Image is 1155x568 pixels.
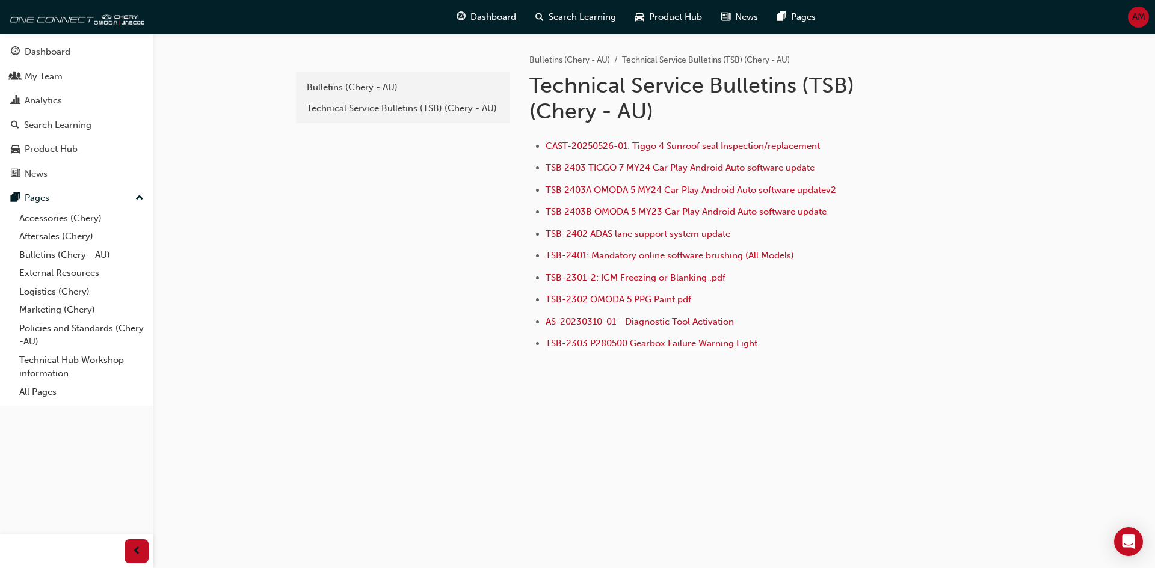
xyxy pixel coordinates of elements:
a: Bulletins (Chery - AU) [529,55,610,65]
a: TSB 2403 TIGGO 7 MY24 Car Play Android Auto software update [546,162,815,173]
span: guage-icon [457,10,466,25]
button: DashboardMy TeamAnalyticsSearch LearningProduct HubNews [5,38,149,187]
a: My Team [5,66,149,88]
span: chart-icon [11,96,20,106]
a: Bulletins (Chery - AU) [14,246,149,264]
span: news-icon [721,10,730,25]
a: News [5,163,149,185]
img: oneconnect [6,5,144,29]
a: TSB-2302 OMODA 5 PPG Paint.pdf [546,294,691,305]
span: Pages [791,10,816,24]
a: Aftersales (Chery) [14,227,149,246]
span: Dashboard [470,10,516,24]
a: All Pages [14,383,149,402]
button: Pages [5,187,149,209]
span: car-icon [635,10,644,25]
a: pages-iconPages [768,5,825,29]
a: Policies and Standards (Chery -AU) [14,319,149,351]
span: news-icon [11,169,20,180]
span: prev-icon [132,544,141,559]
li: Technical Service Bulletins (TSB) (Chery - AU) [622,53,790,67]
div: Pages [25,191,49,205]
div: My Team [25,70,63,84]
span: Search Learning [549,10,616,24]
a: guage-iconDashboard [447,5,526,29]
a: Marketing (Chery) [14,301,149,319]
a: car-iconProduct Hub [626,5,712,29]
button: AM [1128,7,1149,28]
a: Accessories (Chery) [14,209,149,228]
span: search-icon [535,10,544,25]
span: pages-icon [777,10,786,25]
span: up-icon [135,191,144,206]
a: Technical Service Bulletins (TSB) (Chery - AU) [301,98,505,119]
a: TSB 2403B OMODA 5 MY23 Car Play Android Auto software update [546,206,827,217]
span: News [735,10,758,24]
a: TSB-2301-2: ICM Freezing or Blanking .pdf [546,272,725,283]
div: Dashboard [25,45,70,59]
a: TSB-2402 ADAS lane support system update [546,228,730,239]
span: pages-icon [11,193,20,204]
span: guage-icon [11,47,20,58]
a: AS-20230310-01 - Diagnostic Tool Activation [546,316,734,327]
span: Product Hub [649,10,702,24]
span: people-icon [11,72,20,82]
div: Search Learning [24,118,91,132]
div: Product Hub [25,142,78,156]
div: News [25,167,48,181]
span: car-icon [11,144,20,155]
div: Bulletins (Chery - AU) [307,81,499,94]
span: AM [1132,10,1145,24]
div: Analytics [25,94,62,108]
a: Dashboard [5,41,149,63]
a: Technical Hub Workshop information [14,351,149,383]
a: search-iconSearch Learning [526,5,626,29]
a: Analytics [5,90,149,112]
a: Bulletins (Chery - AU) [301,77,505,98]
h1: Technical Service Bulletins (TSB) (Chery - AU) [529,72,924,124]
a: TSB-2303 P280500 Gearbox Failure Warning Light [546,338,757,349]
a: Search Learning [5,114,149,136]
div: Open Intercom Messenger [1114,527,1143,556]
a: CAST-20250526-01: Tiggo 4 Sunroof seal Inspection/replacement [546,141,820,151]
a: TSB-2401: Mandatory online software brushing (All Models) [546,250,794,261]
a: Logistics (Chery) [14,282,149,301]
a: External Resources [14,264,149,282]
span: search-icon [11,120,19,131]
a: Product Hub [5,138,149,160]
a: TSB 2403A OMODA 5 MY24 Car Play Android Auto software updatev2 [546,185,836,195]
a: news-iconNews [712,5,768,29]
div: Technical Service Bulletins (TSB) (Chery - AU) [307,102,499,115]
